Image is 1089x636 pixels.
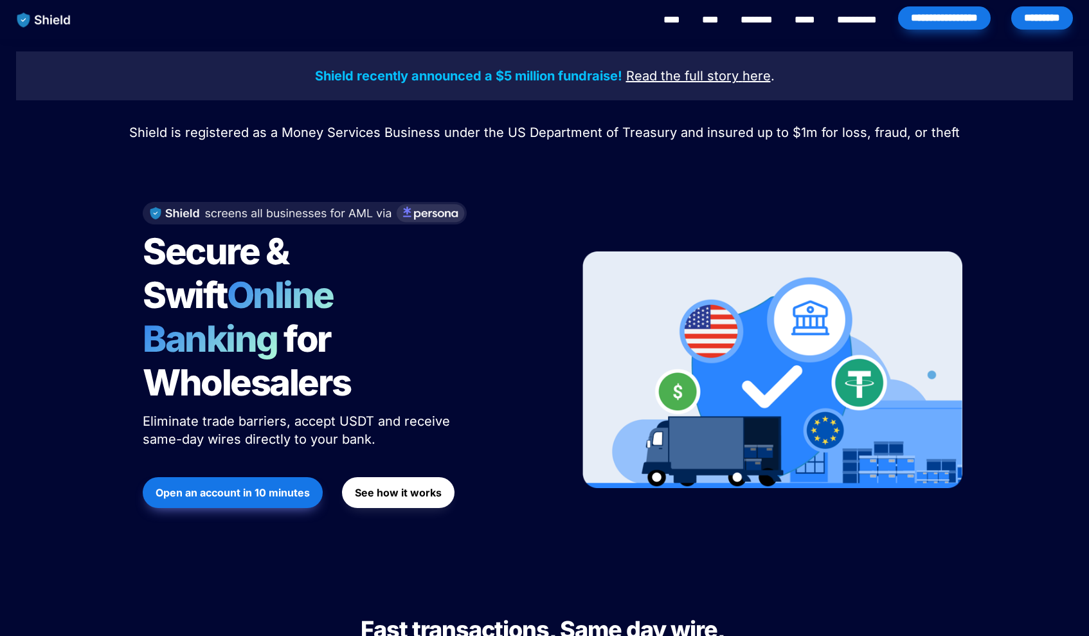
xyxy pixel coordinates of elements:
[771,68,775,84] span: .
[143,413,454,447] span: Eliminate trade barriers, accept USDT and receive same-day wires directly to your bank.
[143,317,351,404] span: for Wholesalers
[143,477,323,508] button: Open an account in 10 minutes
[129,125,960,140] span: Shield is registered as a Money Services Business under the US Department of Treasury and insured...
[143,471,323,514] a: Open an account in 10 minutes
[742,68,771,84] u: here
[11,6,77,33] img: website logo
[355,486,442,499] strong: See how it works
[626,68,739,84] u: Read the full story
[156,486,310,499] strong: Open an account in 10 minutes
[342,477,455,508] button: See how it works
[143,273,346,361] span: Online Banking
[742,70,771,83] a: here
[143,230,294,317] span: Secure & Swift
[342,471,455,514] a: See how it works
[315,68,622,84] strong: Shield recently announced a $5 million fundraise!
[626,70,739,83] a: Read the full story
